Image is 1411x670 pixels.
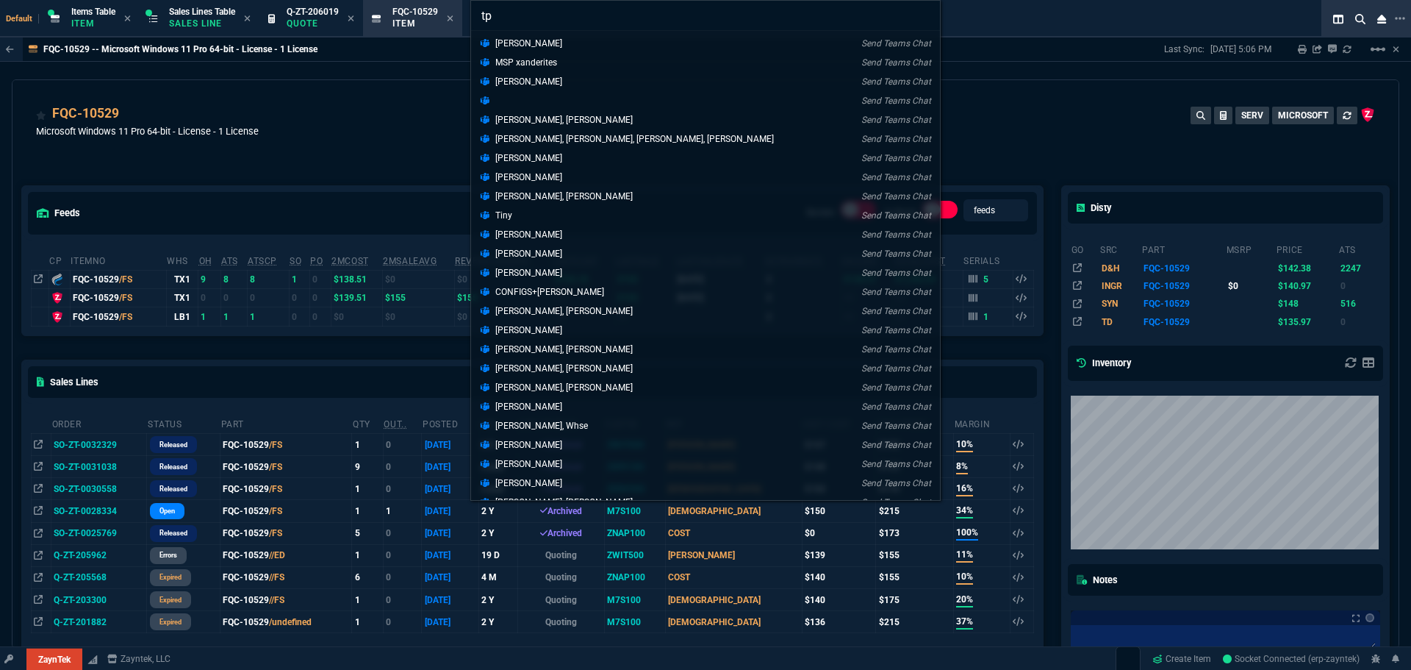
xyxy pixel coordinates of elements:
[495,171,562,184] div: [PERSON_NAME]
[495,132,774,146] div: [PERSON_NAME], [PERSON_NAME], [PERSON_NAME], [PERSON_NAME]
[495,304,633,318] div: [PERSON_NAME], [PERSON_NAME]
[495,209,512,222] div: Tiny
[495,152,562,165] div: [PERSON_NAME]
[495,75,562,88] div: [PERSON_NAME]
[861,76,931,88] p: Send Teams Chat
[861,382,931,393] p: Send Teams Chat
[861,363,931,374] p: Send Teams Chat
[861,401,931,413] p: Send Teams Chat
[495,457,562,471] div: [PERSON_NAME]
[495,37,562,50] div: [PERSON_NAME]
[495,266,562,279] div: [PERSON_NAME]
[861,420,931,432] p: Send Teams Chat
[861,458,931,470] p: Send Teams Chat
[861,38,931,49] p: Send Teams Chat
[495,419,588,432] div: [PERSON_NAME], Whse
[495,400,562,413] div: [PERSON_NAME]
[495,381,633,394] div: [PERSON_NAME], [PERSON_NAME]
[861,439,931,451] p: Send Teams Chat
[495,343,633,356] div: [PERSON_NAME], [PERSON_NAME]
[861,210,931,221] p: Send Teams Chat
[1223,654,1360,664] span: Socket Connected (erp-zayntek)
[495,190,633,203] div: [PERSON_NAME], [PERSON_NAME]
[861,133,931,145] p: Send Teams Chat
[495,247,562,260] div: [PERSON_NAME]
[861,477,931,489] p: Send Teams Chat
[495,362,633,375] div: [PERSON_NAME], [PERSON_NAME]
[861,343,931,355] p: Send Teams Chat
[471,1,940,30] input: Search...
[861,190,931,202] p: Send Teams Chat
[495,496,633,509] div: [PERSON_NAME], [PERSON_NAME]
[861,57,931,68] p: Send Teams Chat
[861,171,931,183] p: Send Teams Chat
[103,652,175,666] a: msbcCompanyName
[861,267,931,279] p: Send Teams Chat
[495,438,562,452] div: [PERSON_NAME]
[861,229,931,240] p: Send Teams Chat
[1146,648,1217,670] a: Create Item
[495,324,562,337] div: [PERSON_NAME]
[495,228,562,241] div: [PERSON_NAME]
[495,285,604,299] div: CONFIGS+[PERSON_NAME]
[861,114,931,126] p: Send Teams Chat
[861,324,931,336] p: Send Teams Chat
[495,477,562,490] div: [PERSON_NAME]
[861,248,931,260] p: Send Teams Chat
[861,152,931,164] p: Send Teams Chat
[861,95,931,107] p: Send Teams Chat
[861,286,931,298] p: Send Teams Chat
[495,56,557,69] div: MSP xanderites
[861,496,931,508] p: Send Teams Chat
[861,305,931,317] p: Send Teams Chat
[1223,652,1360,666] a: 0rCUwIzGAfPmJLzEAABb
[495,113,633,126] div: [PERSON_NAME], [PERSON_NAME]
